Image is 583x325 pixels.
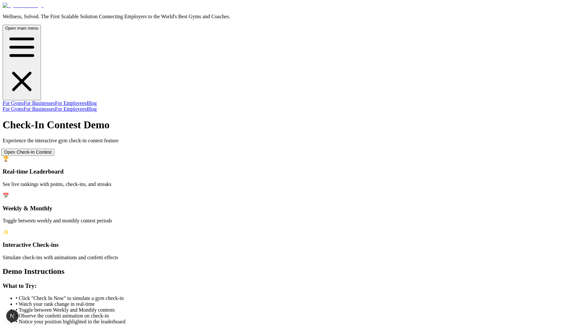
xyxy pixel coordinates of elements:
[3,255,580,261] p: Simulate check-ins with animations and confetti effects
[16,301,580,307] li: • Watch your rank change in real-time
[3,156,9,162] span: 🏆
[16,307,580,313] li: • Toggle between Weekly and Monthly contests
[1,149,54,156] button: Open Check-In Contest
[3,267,580,276] h2: Demo Instructions
[3,100,23,106] a: For Gyms
[16,295,580,301] li: • Click "Check In Now" to simulate a gym check-in
[3,229,9,235] span: ✨
[3,138,580,144] p: Experience the interactive gym check-in contest feature
[3,193,9,198] span: 📅
[23,106,55,112] a: For Businesses
[3,181,580,187] p: See live rankings with points, check-ins, and streaks
[3,168,580,175] h3: Real-time Leaderboard
[3,3,44,8] img: Gym Force Logo
[3,106,23,112] a: For Gyms
[87,106,97,112] a: Blog
[16,319,580,325] li: • Notice your position highlighted in the leaderboard
[3,241,580,248] h3: Interactive Check-ins
[3,282,580,290] h3: What to Try:
[55,100,87,106] a: For Employees
[87,100,97,106] a: Blog
[3,25,41,100] button: Open main menu
[5,26,38,31] span: Open main menu
[23,100,55,106] a: For Businesses
[16,313,580,319] li: • Observe the confetti animation on check-in
[3,119,580,131] h1: Check-In Contest Demo
[55,106,87,112] a: For Employees
[3,205,580,212] h3: Weekly & Monthly
[3,14,580,20] p: Wellness, Solved. The First Scalable Solution Connecting Employers to the World's Best Gyms and C...
[3,218,580,224] p: Toggle between weekly and monthly contest periods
